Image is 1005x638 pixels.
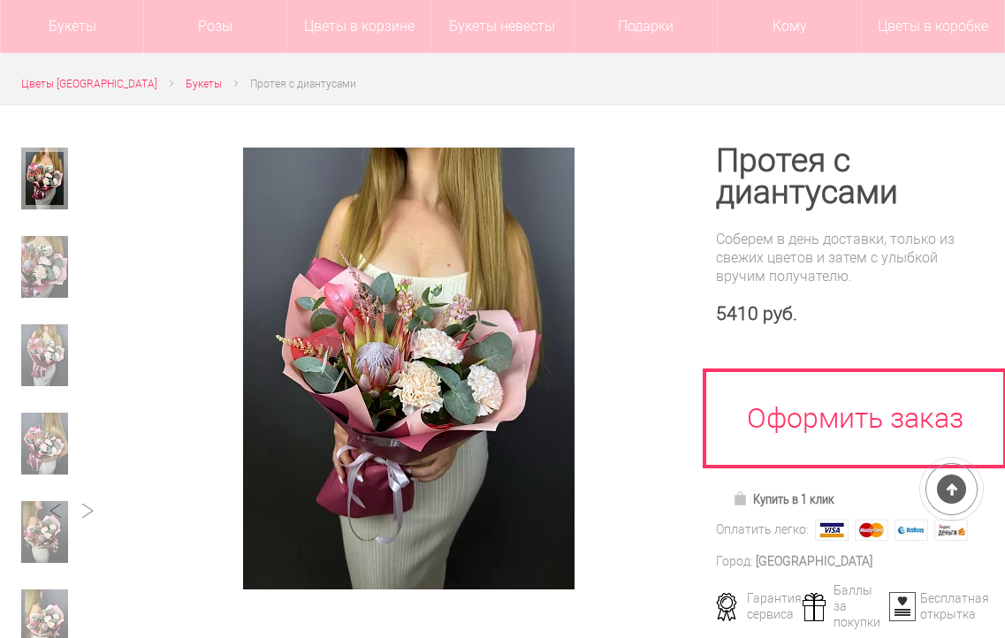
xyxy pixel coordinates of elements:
[815,520,849,541] img: Visa
[855,520,888,541] img: MasterCard
[716,145,984,209] h1: Протея с диантусами
[883,590,972,622] div: Бесплатная открытка
[186,75,222,94] a: Букеты
[21,78,157,90] span: Цветы [GEOGRAPHIC_DATA]
[716,303,984,325] div: 5410 руб.
[733,491,753,505] img: Купить в 1 клик
[143,148,674,589] a: Увеличить
[895,520,928,541] img: Webmoney
[716,230,984,285] div: Соберем в день доставки, только из свежих цветов и затем с улыбкой вручим получателю.
[710,590,799,622] div: Гарантия сервиса
[243,148,575,589] img: Протея с диантусами
[21,75,157,94] a: Цветы [GEOGRAPHIC_DATA]
[725,487,842,512] a: Купить в 1 клик
[756,552,872,571] div: [GEOGRAPHIC_DATA]
[716,520,809,539] div: Оплатить легко:
[250,78,356,90] span: Протея с диантусами
[186,78,222,90] span: Букеты
[934,520,968,541] img: Яндекс Деньги
[716,552,753,571] div: Город:
[796,582,886,630] div: Баллы за покупки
